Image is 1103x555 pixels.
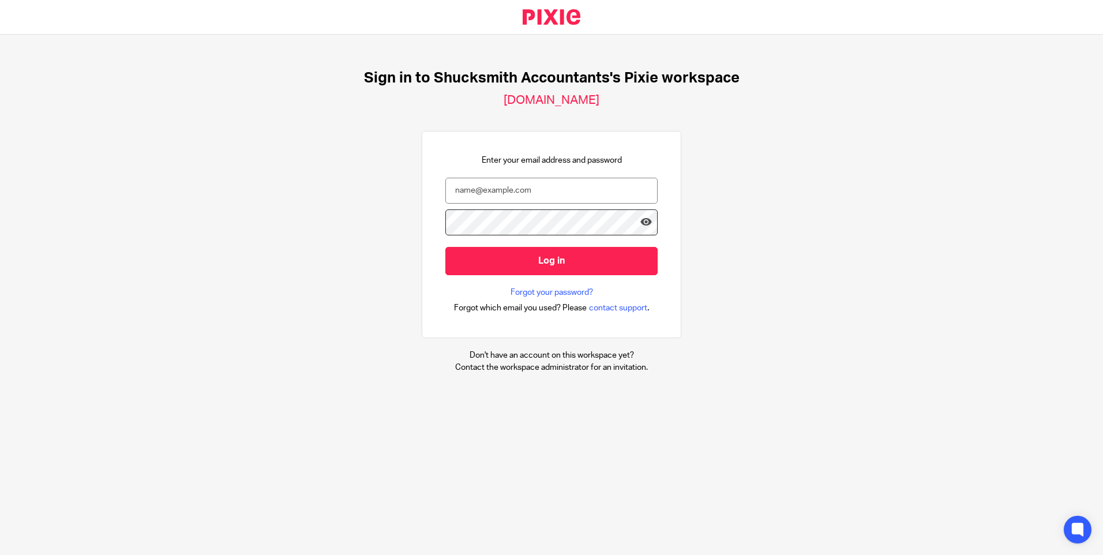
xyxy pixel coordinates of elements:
[454,302,587,314] span: Forgot which email you used? Please
[454,301,650,314] div: .
[455,350,648,361] p: Don't have an account on this workspace yet?
[482,155,622,166] p: Enter your email address and password
[511,287,593,298] a: Forgot your password?
[364,69,740,87] h1: Sign in to Shucksmith Accountants's Pixie workspace
[589,302,647,314] span: contact support
[445,178,658,204] input: name@example.com
[455,362,648,373] p: Contact the workspace administrator for an invitation.
[504,93,599,108] h2: [DOMAIN_NAME]
[445,247,658,275] input: Log in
